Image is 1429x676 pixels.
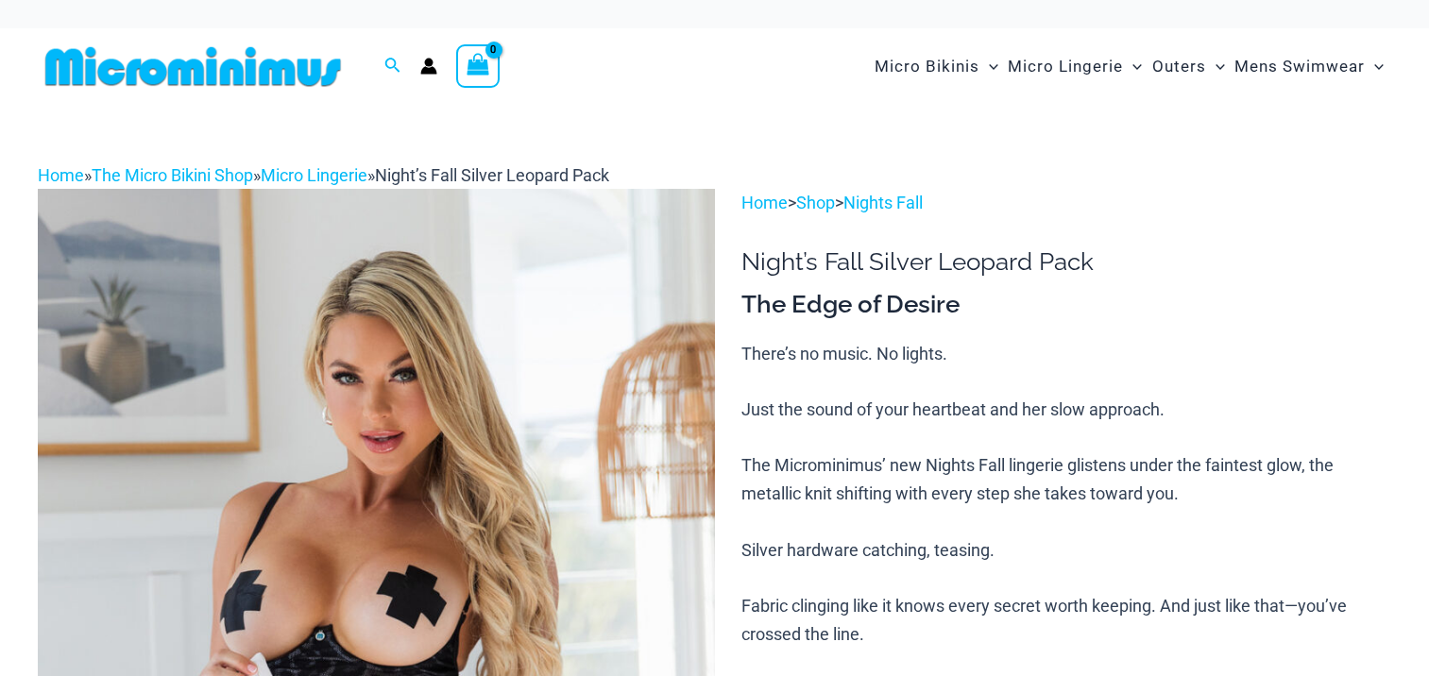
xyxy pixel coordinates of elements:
[1206,42,1225,91] span: Menu Toggle
[1003,38,1147,95] a: Micro LingerieMenu ToggleMenu Toggle
[420,58,437,75] a: Account icon link
[1365,42,1384,91] span: Menu Toggle
[456,44,500,88] a: View Shopping Cart, empty
[38,45,349,88] img: MM SHOP LOGO FLAT
[1230,38,1388,95] a: Mens SwimwearMenu ToggleMenu Toggle
[1152,42,1206,91] span: Outers
[1008,42,1123,91] span: Micro Lingerie
[375,165,609,185] span: Night’s Fall Silver Leopard Pack
[741,193,788,212] a: Home
[1234,42,1365,91] span: Mens Swimwear
[843,193,923,212] a: Nights Fall
[261,165,367,185] a: Micro Lingerie
[796,193,835,212] a: Shop
[384,55,401,78] a: Search icon link
[741,189,1391,217] p: > >
[38,165,609,185] span: » » »
[1123,42,1142,91] span: Menu Toggle
[741,289,1391,321] h3: The Edge of Desire
[870,38,1003,95] a: Micro BikinisMenu ToggleMenu Toggle
[867,35,1391,98] nav: Site Navigation
[875,42,979,91] span: Micro Bikinis
[92,165,253,185] a: The Micro Bikini Shop
[741,247,1391,277] h1: Night’s Fall Silver Leopard Pack
[38,165,84,185] a: Home
[1148,38,1230,95] a: OutersMenu ToggleMenu Toggle
[979,42,998,91] span: Menu Toggle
